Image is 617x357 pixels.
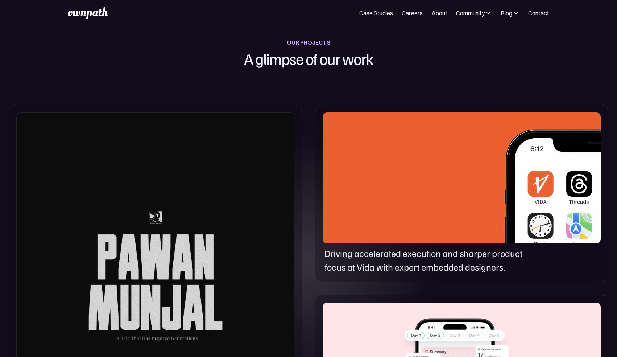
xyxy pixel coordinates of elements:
a: Careers [402,9,423,17]
div: Community [456,9,485,17]
div: Blog [501,9,512,17]
h1: A glimpse of our work [208,48,409,70]
a: About [431,9,447,17]
div: OUR PROJECTS [287,37,331,48]
div: Blog [501,9,519,17]
div: Community [456,9,492,17]
p: Driving accelerated execution and sharper product focus at Vida with expert embedded designers. [324,246,540,274]
a: Contact [528,9,549,17]
a: Case Studies [359,9,393,17]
